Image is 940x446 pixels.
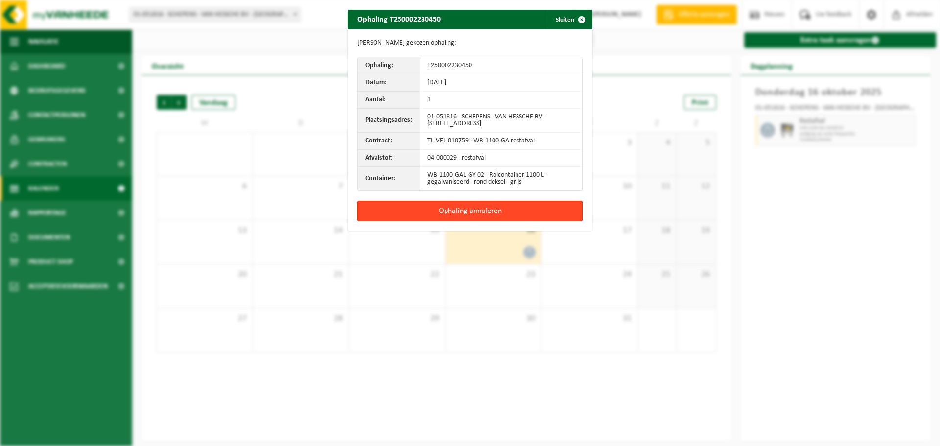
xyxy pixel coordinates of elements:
[548,10,591,29] button: Sluiten
[358,57,420,74] th: Ophaling:
[358,150,420,167] th: Afvalstof:
[348,10,450,28] h2: Ophaling T250002230450
[420,167,582,190] td: WB-1100-GAL-GY-02 - Rolcontainer 1100 L - gegalvaniseerd - rond deksel - grijs
[358,92,420,109] th: Aantal:
[358,74,420,92] th: Datum:
[420,57,582,74] td: T250002230450
[420,92,582,109] td: 1
[358,167,420,190] th: Container:
[420,133,582,150] td: TL-VEL-010759 - WB-1100-GA restafval
[357,39,583,47] p: [PERSON_NAME] gekozen ophaling:
[357,201,583,221] button: Ophaling annuleren
[358,133,420,150] th: Contract:
[420,150,582,167] td: 04-000029 - restafval
[358,109,420,133] th: Plaatsingsadres:
[420,74,582,92] td: [DATE]
[420,109,582,133] td: 01-051816 - SCHEPENS - VAN HESSCHE BV - [STREET_ADDRESS]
